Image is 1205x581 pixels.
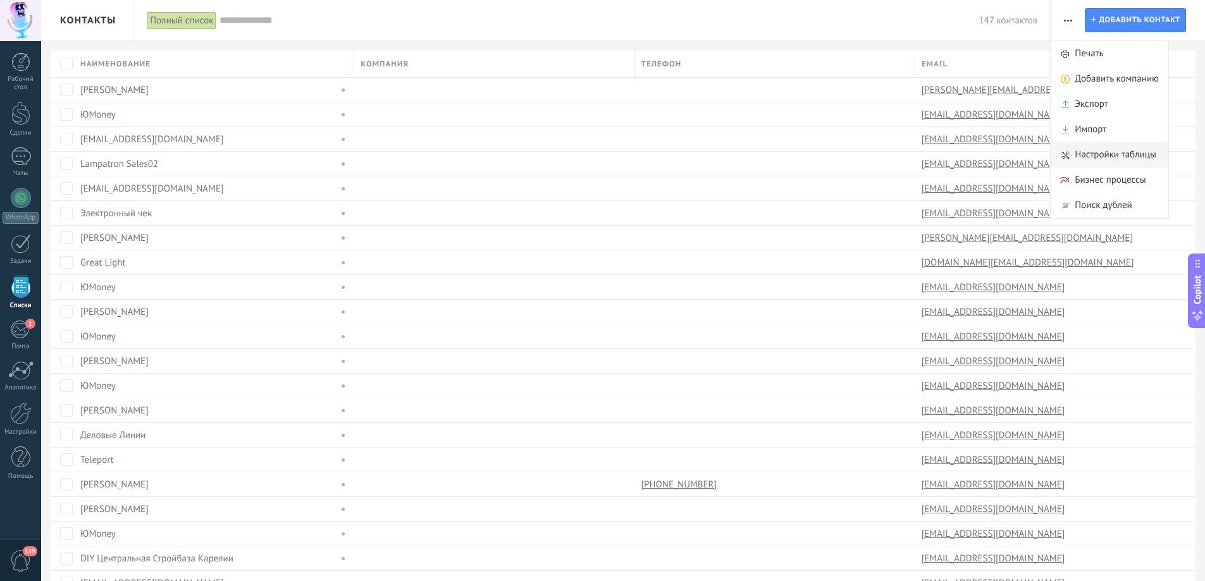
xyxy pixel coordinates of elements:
[641,58,682,70] span: Телефон
[80,158,158,170] a: Lampatron Sales02
[922,331,1068,342] a: [EMAIL_ADDRESS][DOMAIN_NAME]
[1059,8,1077,32] button: Еще
[80,183,224,195] a: [EMAIL_ADDRESS][DOMAIN_NAME]
[922,355,1068,367] a: [EMAIL_ADDRESS][DOMAIN_NAME]
[80,331,116,343] a: ЮMoney
[922,380,1068,391] a: [EMAIL_ADDRESS][DOMAIN_NAME]
[979,15,1038,27] span: 147 контактов
[80,405,149,417] a: [PERSON_NAME]
[80,380,116,392] a: ЮMoney
[80,58,151,70] span: Наименование
[80,429,145,441] a: Деловые Линии
[3,384,39,392] div: Аналитика
[922,281,1068,293] a: [EMAIL_ADDRESS][DOMAIN_NAME]
[922,158,1068,169] a: [EMAIL_ADDRESS][DOMAIN_NAME]
[922,58,948,70] span: Email
[3,212,39,224] div: WhatsApp
[922,429,1068,441] a: [EMAIL_ADDRESS][DOMAIN_NAME]
[3,428,39,436] div: Настройки
[80,232,149,244] a: [PERSON_NAME]
[23,546,37,556] span: 139
[1075,142,1156,168] span: Настройки таблицы
[922,133,1068,145] a: [EMAIL_ADDRESS][DOMAIN_NAME]
[922,503,1068,515] a: [EMAIL_ADDRESS][DOMAIN_NAME]
[3,343,39,351] div: Почта
[922,479,1068,490] a: [EMAIL_ADDRESS][DOMAIN_NAME]
[25,319,35,329] span: 1
[361,58,409,70] span: Компания
[3,75,39,92] div: Рабочий стол
[3,472,39,480] div: Помощь
[922,207,1068,219] a: [EMAIL_ADDRESS][DOMAIN_NAME]
[80,528,116,540] a: ЮMoney
[3,302,39,310] div: Списки
[80,133,224,145] a: [EMAIL_ADDRESS][DOMAIN_NAME]
[922,306,1068,317] a: [EMAIL_ADDRESS][DOMAIN_NAME]
[80,479,149,491] a: [PERSON_NAME]
[80,281,116,293] a: ЮMoney
[3,169,39,178] div: Чаты
[922,109,1068,120] a: [EMAIL_ADDRESS][DOMAIN_NAME]
[80,503,149,515] a: [PERSON_NAME]
[922,528,1068,539] a: [EMAIL_ADDRESS][DOMAIN_NAME]
[1191,275,1204,304] span: Copilot
[1085,8,1186,32] a: Добавить контакт
[80,355,149,367] a: [PERSON_NAME]
[80,207,152,219] a: Электронный чек
[922,84,1135,95] a: [PERSON_NAME][EMAIL_ADDRESS][DOMAIN_NAME]
[922,553,1068,564] a: [EMAIL_ADDRESS][DOMAIN_NAME]
[80,553,233,565] a: DIY Центральная Стройбаза Карелии
[1099,9,1180,32] span: Добавить контакт
[60,15,116,27] span: Контакты
[641,479,720,490] a: [PHONE_NUMBER]
[922,454,1068,465] a: [EMAIL_ADDRESS][DOMAIN_NAME]
[1075,92,1108,117] span: Экспорт
[922,405,1068,416] a: [EMAIL_ADDRESS][DOMAIN_NAME]
[147,11,216,30] div: Полный список
[80,84,149,96] a: [PERSON_NAME]
[922,232,1135,243] a: [PERSON_NAME][EMAIL_ADDRESS][DOMAIN_NAME]
[80,109,116,121] a: ЮMoney
[1075,193,1132,218] span: Поиск дублей
[1075,168,1146,193] span: Бизнес процессы
[1051,66,1168,92] a: Добавить компанию
[80,257,126,269] a: Great Light
[922,257,1137,268] a: [DOMAIN_NAME][EMAIL_ADDRESS][DOMAIN_NAME]
[3,129,39,137] div: Сделки
[1075,117,1106,142] span: Импорт
[80,306,149,318] a: [PERSON_NAME]
[1075,66,1159,92] span: Добавить компанию
[922,183,1068,194] a: [EMAIL_ADDRESS][DOMAIN_NAME]
[3,257,39,266] div: Задачи
[80,454,114,466] a: Teleport
[1075,41,1103,66] span: Печать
